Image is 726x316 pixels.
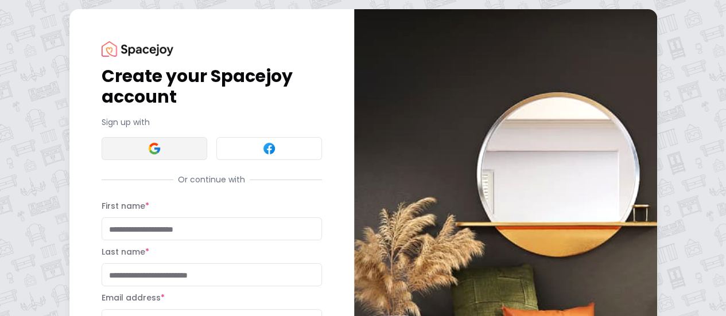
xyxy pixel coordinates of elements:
[102,246,149,258] label: Last name
[173,174,250,185] span: Or continue with
[147,142,161,155] img: Google signin
[102,116,322,128] p: Sign up with
[102,200,149,212] label: First name
[102,41,173,57] img: Spacejoy Logo
[102,66,322,107] h1: Create your Spacejoy account
[102,292,165,303] label: Email address
[262,142,276,155] img: Facebook signin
